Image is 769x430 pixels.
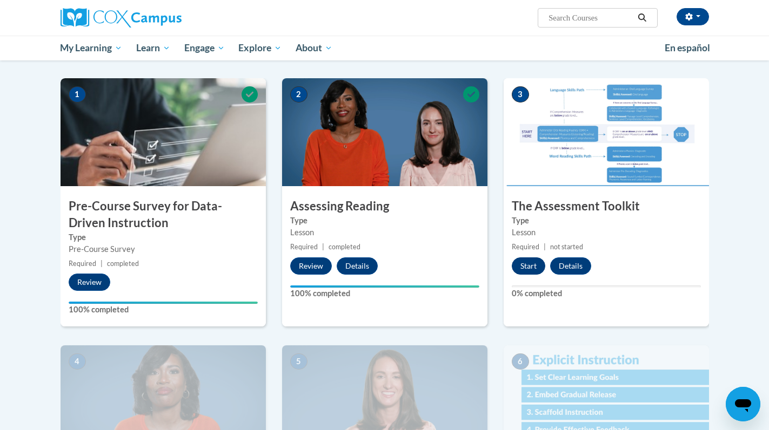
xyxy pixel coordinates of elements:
h3: The Assessment Toolkit [504,198,709,215]
button: Details [550,257,591,275]
span: 3 [512,86,529,103]
button: Search [634,11,650,24]
label: Type [290,215,479,227]
a: Cox Campus [61,8,266,28]
span: Required [512,243,539,251]
span: Engage [184,42,225,54]
span: 1 [69,86,86,103]
span: completed [329,243,360,251]
span: 6 [512,353,529,370]
span: Required [69,260,96,268]
button: Review [290,257,332,275]
span: About [296,42,332,54]
span: | [544,243,546,251]
a: Explore [231,36,289,60]
span: My Learning [60,42,122,54]
div: Main menu [44,36,725,60]
label: 100% completed [69,304,258,316]
span: En español [665,42,710,53]
img: Course Image [61,78,266,186]
input: Search Courses [547,11,634,24]
a: Engage [177,36,232,60]
span: 5 [290,353,307,370]
img: Cox Campus [61,8,182,28]
label: 100% completed [290,288,479,299]
div: Your progress [69,302,258,304]
button: Start [512,257,545,275]
button: Review [69,274,110,291]
a: En español [658,37,717,59]
span: not started [550,243,583,251]
div: Lesson [290,227,479,238]
div: Lesson [512,227,701,238]
button: Account Settings [677,8,709,25]
iframe: Button to launch messaging window [726,387,760,421]
label: Type [512,215,701,227]
img: Course Image [282,78,487,186]
span: 4 [69,353,86,370]
label: Type [69,231,258,243]
span: Learn [136,42,170,54]
h3: Assessing Reading [282,198,487,215]
div: Pre-Course Survey [69,243,258,255]
span: Required [290,243,318,251]
a: About [289,36,339,60]
img: Course Image [504,78,709,186]
span: | [322,243,324,251]
span: | [101,260,103,268]
span: Explore [238,42,282,54]
label: 0% completed [512,288,701,299]
button: Details [337,257,378,275]
a: My Learning [54,36,130,60]
span: 2 [290,86,307,103]
a: Learn [129,36,177,60]
div: Your progress [290,285,479,288]
span: completed [107,260,139,268]
h3: Pre-Course Survey for Data-Driven Instruction [61,198,266,231]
